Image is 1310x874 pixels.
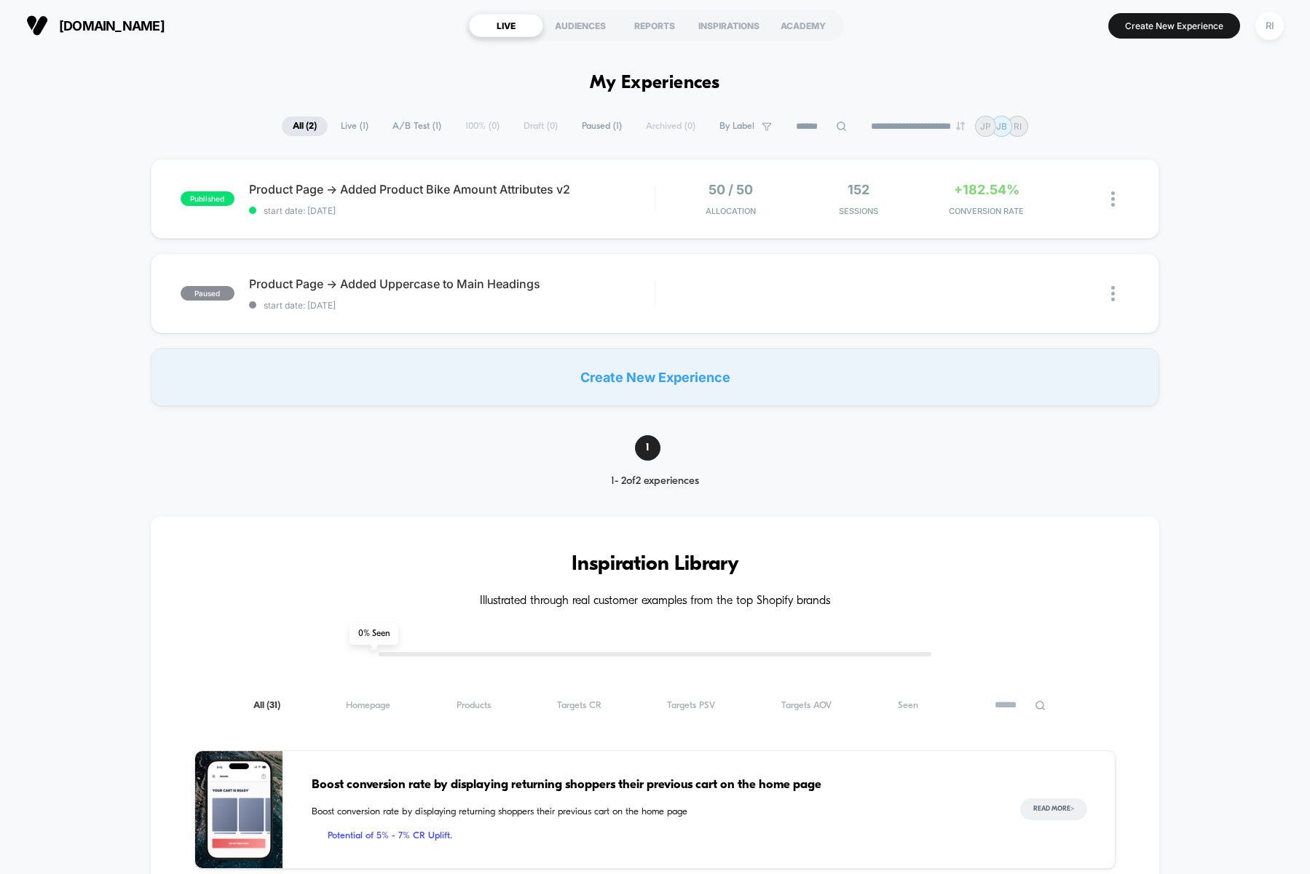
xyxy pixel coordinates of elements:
span: Products [457,700,491,711]
img: close [1111,286,1115,301]
span: Boost conversion rate by displaying returning shoppers their previous cart on the home page [312,805,991,819]
span: start date: [DATE] [249,205,655,216]
button: Create New Experience [1108,13,1240,39]
div: Create New Experience [151,348,1159,406]
span: Sessions [798,206,919,216]
span: CONVERSION RATE [926,206,1047,216]
span: 152 [848,182,869,197]
span: Product Page -> Added Uppercase to Main Headings [249,277,655,291]
div: INSPIRATIONS [692,14,766,37]
span: ( 31 ) [267,701,280,710]
span: Targets AOV [781,700,832,711]
div: AUDIENCES [543,14,617,37]
span: Paused ( 1 ) [571,116,633,136]
button: [DOMAIN_NAME] [22,14,169,37]
span: Targets CR [557,700,601,711]
div: REPORTS [617,14,692,37]
h4: Illustrated through real customer examples from the top Shopify brands [194,595,1116,608]
p: RI [1014,121,1022,132]
span: 0 % Seen [350,623,398,645]
div: LIVE [469,14,543,37]
img: close [1111,191,1115,207]
img: end [956,122,965,130]
span: Targets PSV [667,700,715,711]
span: Allocation [706,206,756,216]
span: Live ( 1 ) [330,116,379,136]
div: 1 - 2 of 2 experiences [585,475,725,488]
span: published [181,191,234,206]
div: ACADEMY [766,14,840,37]
span: paused [181,286,234,301]
div: RI [1255,12,1284,40]
span: Potential of 5% - 7% CR Uplift. [312,829,991,843]
span: By Label [719,121,754,132]
button: Read More> [1020,798,1087,820]
span: Product Page -> Added Product Bike Amount Attributes v2 [249,182,655,196]
span: 50 / 50 [709,182,753,197]
span: Seen [898,700,918,711]
button: RI [1251,11,1288,41]
span: start date: [DATE] [249,300,655,311]
span: All [253,700,280,711]
span: Boost conversion rate by displaying returning shoppers their previous cart on the home page [312,776,991,795]
span: All ( 2 ) [282,116,328,136]
img: Boost conversion rate by displaying returning shoppers their previous cart on the home page [195,751,283,868]
img: Visually logo [26,15,48,36]
p: JP [980,121,991,132]
span: Homepage [346,700,390,711]
h3: Inspiration Library [194,553,1116,576]
span: A/B Test ( 1 ) [382,116,452,136]
span: +182.54% [954,182,1019,197]
span: [DOMAIN_NAME] [59,18,165,33]
h1: My Experiences [590,73,720,94]
p: JB [996,121,1007,132]
span: 1 [635,435,660,461]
